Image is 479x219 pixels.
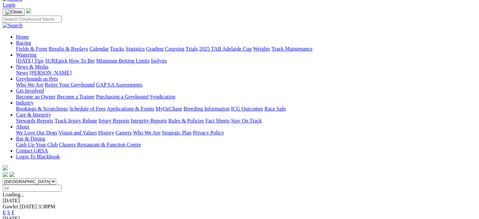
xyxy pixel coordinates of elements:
[151,58,167,64] a: Isolynx
[16,70,476,76] div: News & Media
[264,106,286,111] a: Race Safe
[272,46,312,52] a: Track Maintenance
[3,192,24,197] span: Loading...
[16,100,34,106] a: Industry
[26,8,31,13] img: logo-grsa-white.png
[3,172,8,177] img: facebook.svg
[96,58,150,64] a: Minimum Betting Limits
[205,118,230,123] a: Fact Sheets
[16,52,37,58] a: Wagering
[96,94,149,100] a: Purchasing a Greyhound
[16,76,58,82] a: Greyhounds as Pets
[16,94,476,100] div: Get Involved
[107,106,154,111] a: Applications & Forms
[59,130,97,135] a: Vision and Values
[16,142,58,147] a: Cash Up Your Club
[57,94,95,100] a: Become a Trainer
[193,130,224,135] a: Privacy Policy
[45,82,95,88] a: Retire Your Greyhound
[3,210,6,215] a: E
[156,106,182,111] a: MyOzChase
[12,210,15,215] a: F
[16,118,53,123] a: Stewards Reports
[16,58,44,64] a: [DATE] Tips
[16,88,44,94] a: Get Involved
[3,2,15,8] a: Login
[165,46,184,52] a: Coursing
[16,106,68,111] a: Bookings & Scratchings
[16,142,476,148] div: Bar & Dining
[59,142,141,147] a: Chasers Restaurant & Function Centre
[16,136,45,141] a: Bar & Dining
[16,40,31,46] a: Racing
[49,46,88,52] a: Results & Replays
[199,46,252,52] a: 2025 TAB Adelaide Cup
[3,165,8,170] img: logo-grsa-white.png
[185,46,198,52] a: Trials
[253,46,270,52] a: Weights
[131,118,167,123] a: Integrity Reports
[96,82,143,88] a: GAP SA Assessments
[115,130,132,135] a: Careers
[3,185,61,192] input: Select date
[38,204,56,209] span: 3:38PM
[16,106,476,112] div: Industry
[69,106,105,111] a: Schedule of Fees
[98,130,114,135] a: History
[3,8,25,16] button: Toggle navigation
[16,82,44,88] a: Who We Are
[231,118,262,123] a: Stay On Track
[16,154,60,159] a: Login To Blackbook
[98,118,129,123] a: Injury Reports
[5,9,22,15] img: Close
[3,198,476,204] div: [DATE]
[16,70,28,76] a: News
[16,148,48,153] a: Contact GRSA
[29,70,71,76] a: [PERSON_NAME]
[16,46,476,52] div: Racing
[3,23,23,29] img: Search
[110,46,124,52] a: Tracks
[45,58,67,64] a: SUREpick
[16,64,49,70] a: News & Media
[20,204,37,209] span: [DATE]
[16,34,29,40] a: Home
[7,210,10,215] a: S
[16,124,29,129] a: About
[162,130,191,135] a: Strategic Plan
[3,204,18,209] span: Gawler
[9,172,15,177] img: twitter.svg
[126,46,145,52] a: Statistics
[231,106,263,111] a: ICG Outcomes
[16,112,51,117] a: Care & Integrity
[16,130,57,135] a: We Love Our Dogs
[168,118,204,123] a: Rules & Policies
[69,58,95,64] a: How To Bet
[55,118,97,123] a: Track Injury Rebate
[16,58,476,64] div: Wagering
[16,130,476,136] div: About
[16,82,476,88] div: Greyhounds as Pets
[16,46,47,52] a: Fields & Form
[183,106,230,111] a: Breeding Information
[16,118,476,124] div: Care & Integrity
[16,94,56,100] a: Become an Owner
[150,94,175,100] a: Syndication
[133,130,161,135] a: Who We Are
[89,46,109,52] a: Calendar
[3,16,61,23] input: Search
[146,46,164,52] a: Grading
